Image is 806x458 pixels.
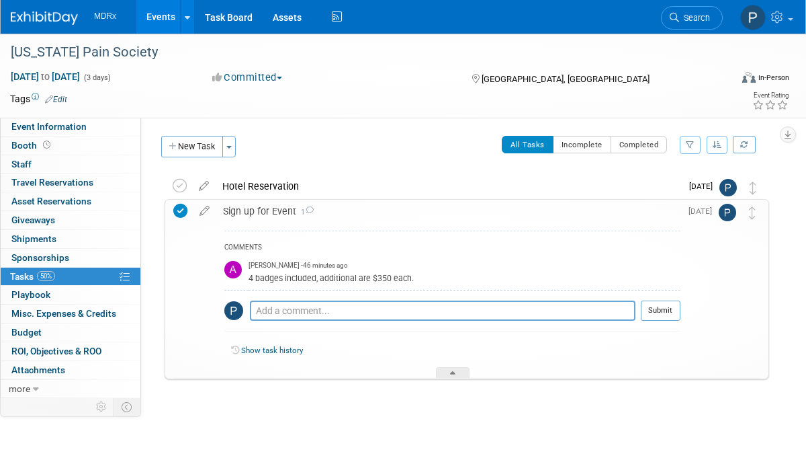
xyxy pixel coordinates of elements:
img: Philip D'Adderio [740,5,766,30]
div: Event Format [668,70,789,90]
span: Event Information [11,121,87,132]
span: [DATE] [688,206,719,216]
td: Toggle Event Tabs [114,398,141,416]
a: Refresh [733,136,756,153]
img: Allison Walsh [224,261,242,278]
a: edit [192,180,216,192]
img: ExhibitDay [11,11,78,25]
a: Event Information [1,118,140,136]
span: Search [679,13,710,23]
a: edit [193,205,216,217]
span: [GEOGRAPHIC_DATA], [GEOGRAPHIC_DATA] [482,74,650,84]
a: Giveaways [1,211,140,229]
div: In-Person [758,73,789,83]
span: Asset Reservations [11,196,91,206]
span: Giveaways [11,215,55,225]
span: MDRx [94,11,116,21]
span: Travel Reservations [11,177,93,188]
span: Tasks [10,271,55,282]
span: to [39,71,52,82]
span: (3 days) [83,73,111,82]
a: Attachments [1,361,140,379]
span: more [9,383,30,394]
span: Attachments [11,365,65,375]
span: 1 [296,208,314,217]
div: [US_STATE] Pain Society [6,40,713,65]
span: [PERSON_NAME] - 46 minutes ago [249,261,348,270]
a: ROI, Objectives & ROO [1,342,140,360]
button: All Tasks [502,136,553,153]
button: Submit [641,301,680,321]
a: Travel Reservations [1,174,140,192]
a: Staff [1,155,140,174]
i: Move task [750,182,756,194]
a: Budget [1,323,140,342]
button: Incomplete [553,136,611,153]
a: Playbook [1,286,140,304]
a: Shipments [1,230,140,248]
button: Completed [611,136,668,153]
td: Personalize Event Tab Strip [90,398,114,416]
a: Search [661,6,723,30]
span: [DATE] [DATE] [10,71,81,83]
div: Sign up for Event [216,200,680,223]
a: Sponsorships [1,249,140,267]
button: Committed [208,71,287,85]
img: Philip D'Adderio [719,204,736,221]
a: Tasks50% [1,268,140,286]
span: Booth not reserved yet [40,140,53,150]
td: Tags [10,92,67,106]
a: Asset Reservations [1,192,140,211]
span: Misc. Expenses & Credits [11,308,116,319]
div: Hotel Reservation [216,175,681,198]
span: Booth [11,140,53,151]
span: Staff [11,159,32,169]
span: Budget [11,327,42,338]
span: ROI, Objectives & ROO [11,346,101,356]
a: Edit [45,95,67,104]
a: Misc. Expenses & Credits [1,305,140,323]
div: Event Rating [752,92,789,99]
i: Move task [749,206,756,219]
div: 4 badges included, additional are $350 each. [249,271,680,284]
span: 50% [37,271,55,281]
img: Philip D'Adderio [719,179,737,196]
a: Booth [1,137,140,155]
a: more [1,380,140,398]
span: Shipments [11,233,56,244]
a: Show task history [241,346,303,355]
span: Playbook [11,289,50,300]
img: Philip D'Adderio [224,301,243,320]
span: Sponsorships [11,252,69,263]
span: [DATE] [689,182,719,191]
div: COMMENTS [224,241,680,256]
button: New Task [161,136,223,157]
img: Format-Inperson.png [742,72,756,83]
